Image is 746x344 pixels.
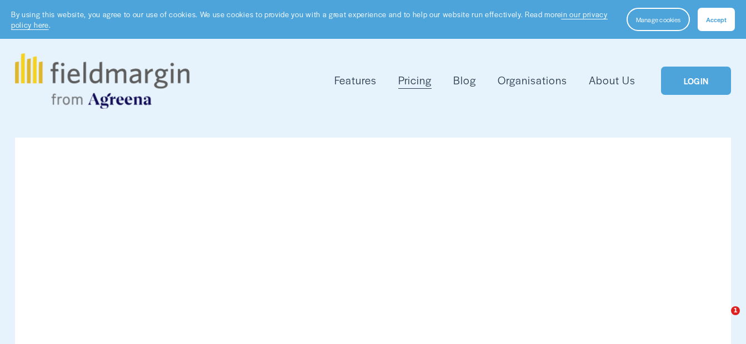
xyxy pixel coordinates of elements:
a: in our privacy policy here [11,9,608,30]
a: LOGIN [661,67,731,95]
img: fieldmargin.com [15,53,189,109]
iframe: Intercom live chat [708,306,735,333]
button: Manage cookies [627,8,690,31]
a: Blog [453,72,476,89]
span: Features [334,73,377,88]
span: Manage cookies [636,15,680,24]
span: 1 [731,306,740,315]
button: Accept [698,8,735,31]
a: folder dropdown [334,72,377,89]
a: Pricing [398,72,432,89]
a: About Us [589,72,635,89]
p: By using this website, you agree to our use of cookies. We use cookies to provide you with a grea... [11,9,615,31]
a: Organisations [498,72,567,89]
span: Accept [706,15,727,24]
